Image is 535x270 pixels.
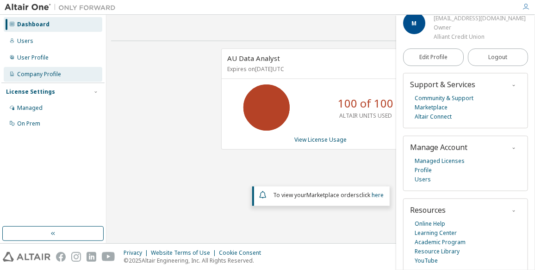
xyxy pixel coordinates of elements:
span: Manage Account [410,142,467,152]
div: Owner [434,23,526,32]
a: Learning Center [415,228,457,238]
div: License Settings [6,88,55,96]
p: Expires on [DATE] UTC [227,65,412,73]
span: Edit Profile [419,54,448,61]
img: Altair One [5,3,120,12]
a: Edit Profile [403,48,464,66]
div: Users [17,37,33,45]
span: To view your click [274,191,384,199]
a: Profile [415,166,432,175]
a: YouTube [415,256,438,265]
p: © 2025 Altair Engineering, Inc. All Rights Reserved. [124,257,267,264]
a: here [372,191,384,199]
a: Academic Program [415,238,466,247]
div: On Prem [17,120,40,127]
div: [EMAIL_ADDRESS][DOMAIN_NAME] [434,14,526,23]
a: Online Help [415,219,445,228]
span: Logout [488,53,507,62]
a: Altair Connect [415,112,452,121]
a: Marketplace [415,103,448,112]
img: instagram.svg [71,252,81,262]
span: AU Data Analyst [227,54,280,63]
span: M [412,19,417,27]
div: Dashboard [17,21,50,28]
img: youtube.svg [102,252,115,262]
img: facebook.svg [56,252,66,262]
a: Community & Support [415,94,473,103]
p: 100 of 100 [338,96,393,111]
a: View License Usage [295,136,347,144]
img: linkedin.svg [87,252,96,262]
div: Managed [17,104,43,112]
div: Company Profile [17,71,61,78]
div: Alliant Credit Union [434,32,526,42]
p: ALTAIR UNITS USED [339,112,392,120]
div: Cookie Consent [219,249,267,257]
a: Managed Licenses [415,156,465,166]
a: Resource Library [415,247,460,256]
img: altair_logo.svg [3,252,50,262]
em: Marketplace orders [307,191,360,199]
button: Logout [468,48,529,66]
span: Resources [410,205,446,215]
div: Website Terms of Use [151,249,219,257]
span: Support & Services [410,79,475,90]
div: User Profile [17,54,49,61]
div: Privacy [124,249,151,257]
a: Users [415,175,431,184]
